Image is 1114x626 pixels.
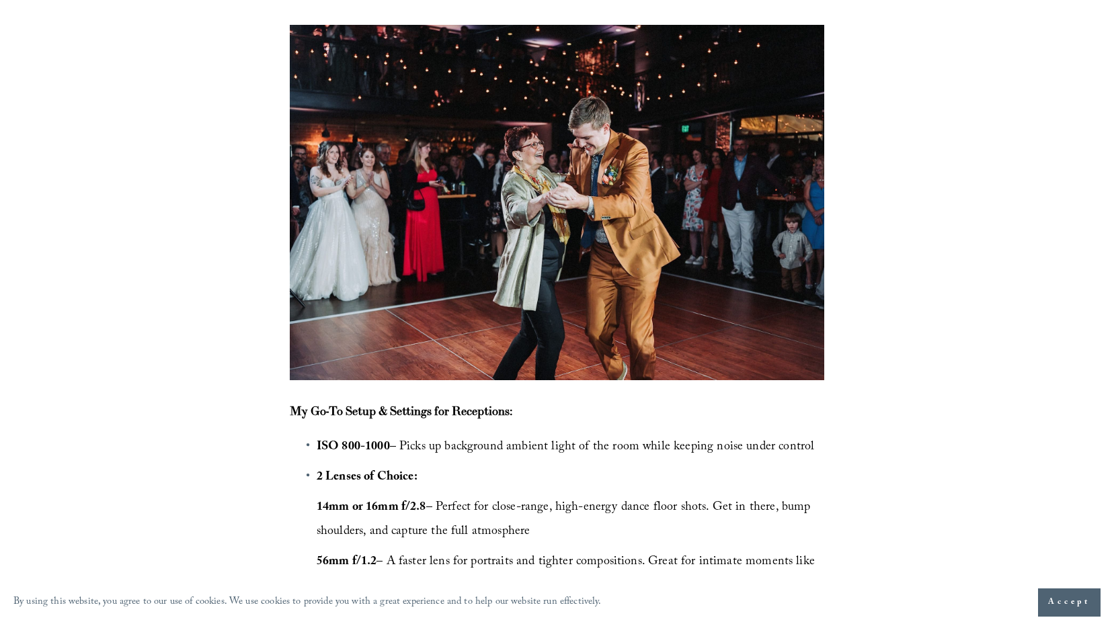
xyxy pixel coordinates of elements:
strong: 14mm or 16mm f/2.8 [317,498,426,519]
strong: 56mm f/1.2 [317,552,377,573]
strong: ISO 800-1000 [317,437,390,458]
span: – Perfect for close-range, high-energy dance floor shots. Get in there, bump shoulders, and captu... [317,498,814,543]
p: By using this website, you agree to our use of cookies. We use cookies to provide you with a grea... [13,593,602,613]
strong: My Go-To Setup & Settings for Receptions: [290,403,512,418]
span: – A faster lens for portraits and tighter compositions. Great for intimate moments like the first... [317,552,818,597]
span: Accept [1048,596,1090,609]
span: – Picks up background ambient light of the room while keeping noise under control [317,437,815,458]
strong: 2 Lenses of Choice: [317,467,417,488]
button: Accept [1038,588,1101,617]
